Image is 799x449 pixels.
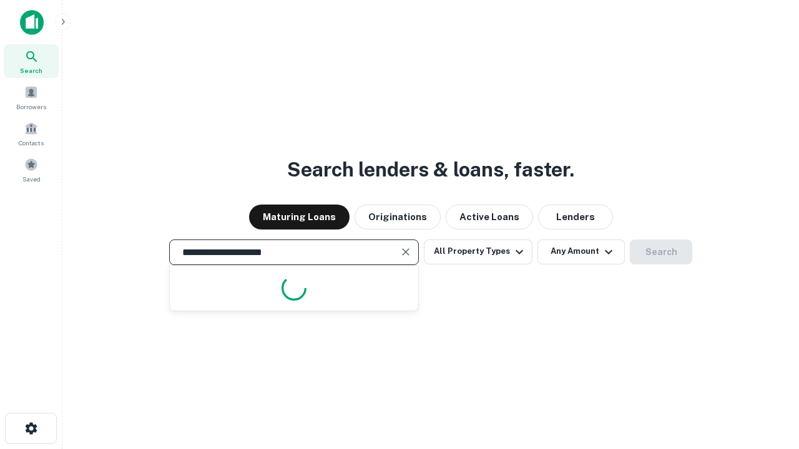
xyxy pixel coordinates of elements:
[4,117,59,150] a: Contacts
[424,239,532,264] button: All Property Types
[538,205,613,229] button: Lenders
[4,80,59,114] a: Borrowers
[249,205,350,229] button: Maturing Loans
[446,205,533,229] button: Active Loans
[20,10,44,35] img: capitalize-icon.png
[537,239,625,264] button: Any Amount
[355,205,441,229] button: Originations
[22,174,41,184] span: Saved
[287,155,574,185] h3: Search lenders & loans, faster.
[4,44,59,78] a: Search
[737,349,799,409] iframe: Chat Widget
[4,153,59,186] a: Saved
[20,65,42,75] span: Search
[397,243,414,261] button: Clear
[16,102,46,112] span: Borrowers
[19,138,44,148] span: Contacts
